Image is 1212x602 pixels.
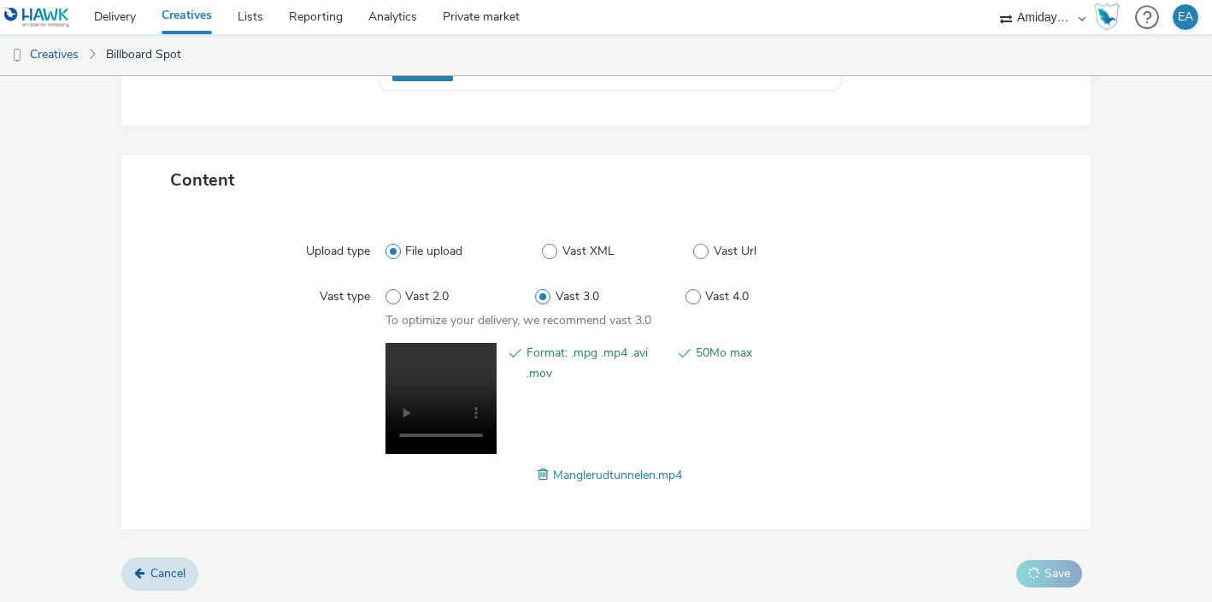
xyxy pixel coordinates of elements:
span: Politics [397,62,435,77]
img: Hawk Academy [1094,3,1120,31]
img: undefined Logo [4,7,70,28]
span: Cancel [150,565,185,581]
span: File upload [405,243,462,260]
div: EA [1178,4,1193,30]
span: Vast 2.0 [405,288,449,305]
span: Format: .mpg .mp4 .avi .mov [527,343,666,382]
span: Vast Url [714,243,756,260]
a: Hawk Academy [1094,3,1127,31]
a: Billboard Spot [97,34,190,75]
span: Save [1044,565,1070,581]
label: Vast type [313,281,377,305]
a: Cancel [121,558,198,590]
span: Manglerudtunnelen.mp4 [553,467,682,483]
span: To optimize your delivery, we recommend vast 3.0 [385,312,651,328]
span: Content [170,168,234,192]
label: Upload type [299,236,377,260]
span: Vast XML [562,243,615,260]
img: dooh [9,47,26,64]
span: Vast 3.0 [556,288,599,305]
button: Save [1016,560,1082,587]
span: 50Mo max [696,343,835,382]
span: Vast 4.0 [705,288,749,305]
